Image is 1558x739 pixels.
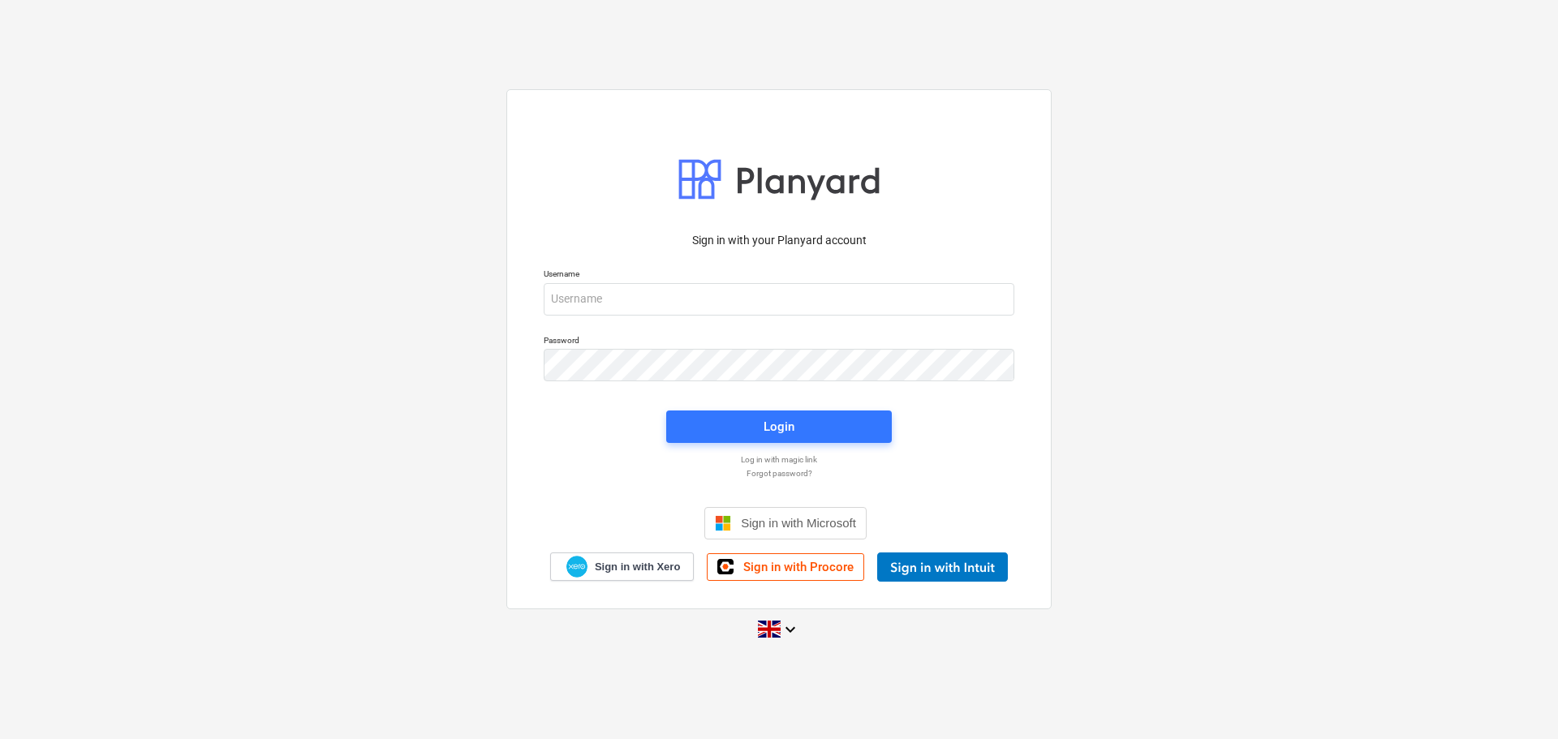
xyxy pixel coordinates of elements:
span: Sign in with Xero [595,560,680,574]
img: Microsoft logo [715,515,731,531]
img: Xero logo [566,556,587,578]
i: keyboard_arrow_down [781,620,800,639]
p: Username [544,269,1014,282]
p: Sign in with your Planyard account [544,232,1014,249]
input: Username [544,283,1014,316]
span: Sign in with Microsoft [741,516,856,530]
a: Forgot password? [536,468,1022,479]
a: Sign in with Procore [707,553,864,581]
button: Login [666,410,892,443]
div: Login [764,416,794,437]
p: Password [544,335,1014,349]
span: Sign in with Procore [743,560,854,574]
a: Sign in with Xero [550,552,695,581]
a: Log in with magic link [536,454,1022,465]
